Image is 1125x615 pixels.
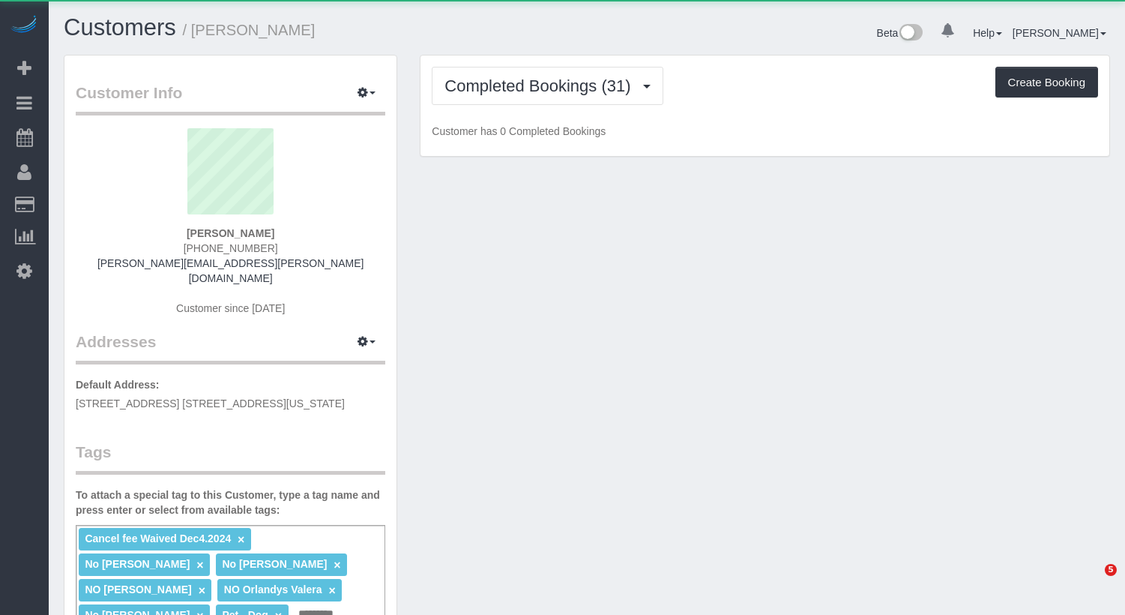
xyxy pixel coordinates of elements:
[898,24,923,43] img: New interface
[85,583,191,595] span: NO [PERSON_NAME]
[973,27,1002,39] a: Help
[444,76,638,95] span: Completed Bookings (31)
[995,67,1098,98] button: Create Booking
[328,584,335,597] a: ×
[64,14,176,40] a: Customers
[877,27,923,39] a: Beta
[85,558,190,570] span: No [PERSON_NAME]
[85,532,231,544] span: Cancel fee Waived Dec4.2024
[9,15,39,36] img: Automaid Logo
[184,242,278,254] span: [PHONE_NUMBER]
[76,82,385,115] legend: Customer Info
[1074,564,1110,600] iframe: Intercom live chat
[1105,564,1117,576] span: 5
[183,22,316,38] small: / [PERSON_NAME]
[196,559,203,571] a: ×
[76,377,160,392] label: Default Address:
[224,583,322,595] span: NO Orlandys Valera
[97,257,364,284] a: [PERSON_NAME][EMAIL_ADDRESS][PERSON_NAME][DOMAIN_NAME]
[432,67,663,105] button: Completed Bookings (31)
[199,584,205,597] a: ×
[76,487,385,517] label: To attach a special tag to this Customer, type a tag name and press enter or select from availabl...
[176,302,285,314] span: Customer since [DATE]
[222,558,327,570] span: No [PERSON_NAME]
[76,397,345,409] span: [STREET_ADDRESS] [STREET_ADDRESS][US_STATE]
[432,124,1098,139] p: Customer has 0 Completed Bookings
[334,559,340,571] a: ×
[238,533,244,546] a: ×
[76,441,385,475] legend: Tags
[187,227,274,239] strong: [PERSON_NAME]
[1013,27,1106,39] a: [PERSON_NAME]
